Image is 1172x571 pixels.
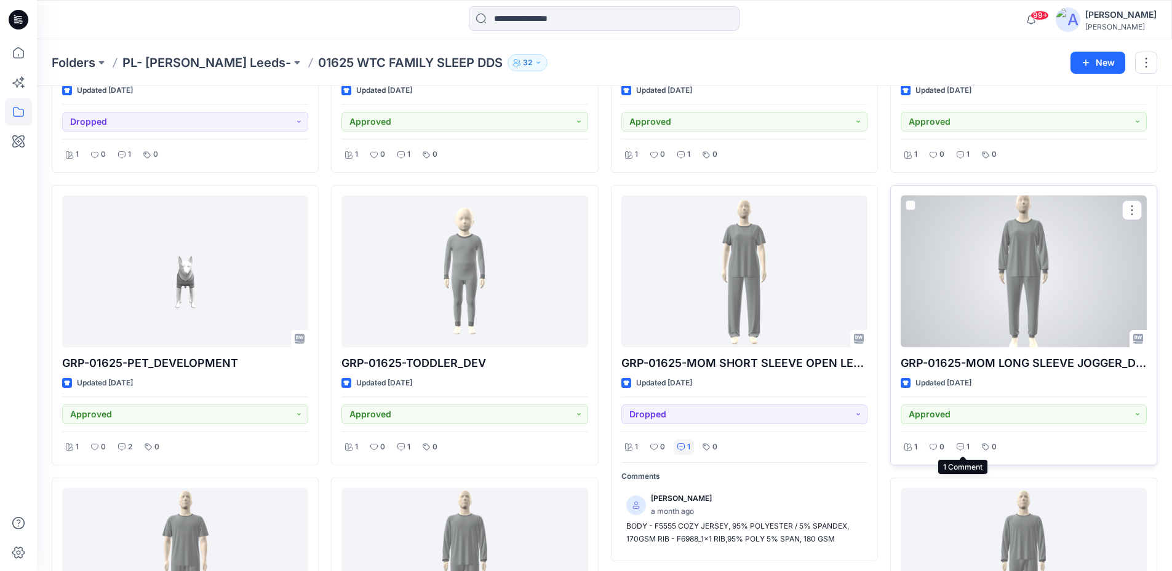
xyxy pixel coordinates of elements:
p: Updated [DATE] [77,377,133,390]
p: 1 [76,441,79,454]
div: [PERSON_NAME] [1085,7,1157,22]
p: Updated [DATE] [77,84,133,97]
a: GRP-01625-TODDLER_DEV [341,195,588,347]
p: 0 [433,441,437,454]
img: avatar [1056,7,1080,32]
p: 0 [660,148,665,161]
p: 1 [355,441,358,454]
p: GRP-01625-TODDLER_DEV [341,355,588,372]
p: 1 [914,441,917,454]
p: 0 [380,441,385,454]
p: Comments [621,470,867,483]
p: 1 [76,148,79,161]
p: 0 [660,441,665,454]
p: 1 [687,148,690,161]
p: BODY - F5555 COZY JERSEY, 95% POLYESTER / 5% SPANDEX, 170GSM RIB - F6988_1x1 RIB,95% POLY 5% SPAN... [626,520,863,545]
p: GRP-01625-MOM LONG SLEEVE JOGGER_DEV_REV1 [901,355,1147,372]
span: 99+ [1030,10,1049,20]
p: 32 [523,56,532,69]
p: 01625 WTC FAMILY SLEEP DDS [318,54,503,71]
p: 1 [967,441,970,454]
p: 1 [635,441,638,454]
p: Updated [DATE] [915,84,971,97]
p: 0 [712,441,717,454]
p: a month ago [651,505,712,518]
p: 0 [992,441,997,454]
p: 0 [380,148,385,161]
p: 1 [967,148,970,161]
svg: avatar [632,502,640,509]
p: [PERSON_NAME] [651,492,712,505]
p: 0 [154,441,159,454]
button: 32 [508,54,548,71]
p: 0 [939,148,944,161]
p: 1 [635,148,638,161]
a: GRP-01625-MOM LONG SLEEVE JOGGER_DEV_REV1 [901,195,1147,347]
p: Updated [DATE] [356,84,412,97]
p: 1 [914,148,917,161]
p: 0 [153,148,158,161]
p: 0 [712,148,717,161]
p: Updated [DATE] [356,377,412,390]
p: 1 [355,148,358,161]
p: 0 [101,148,106,161]
a: GRP-01625-MOM SHORT SLEEVE OPEN LEG_DEV_REV1 [621,195,867,347]
p: 0 [101,441,106,454]
p: Updated [DATE] [636,377,692,390]
p: GRP-01625-PET_DEVELOPMENT [62,355,308,372]
p: 1 [687,441,690,454]
p: 0 [939,441,944,454]
p: 2 [128,441,132,454]
p: 1 [407,148,410,161]
a: Folders [52,54,95,71]
p: 1 [128,148,131,161]
p: 1 [407,441,410,454]
a: [PERSON_NAME]a month agoBODY - F5555 COZY JERSEY, 95% POLYESTER / 5% SPANDEX, 170GSM RIB - F6988_... [621,487,867,550]
p: GRP-01625-MOM SHORT SLEEVE OPEN LEG_DEV_REV1 [621,355,867,372]
p: 0 [992,148,997,161]
p: Updated [DATE] [915,377,971,390]
p: Updated [DATE] [636,84,692,97]
button: New [1070,52,1125,74]
a: PL- [PERSON_NAME] Leeds- [122,54,291,71]
p: 0 [433,148,437,161]
a: GRP-01625-PET_DEVELOPMENT [62,195,308,347]
div: [PERSON_NAME] [1085,22,1157,31]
